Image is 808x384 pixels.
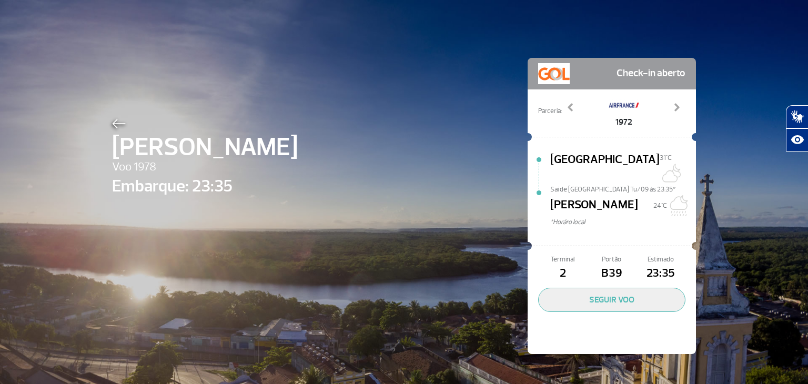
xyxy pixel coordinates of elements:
span: 2 [538,265,587,282]
img: Pancadas de chuva [667,195,688,216]
span: Estimado [637,255,685,265]
span: Embarque: 23:35 [112,174,298,199]
button: SEGUIR VOO [538,288,685,312]
span: 31°C [660,154,672,162]
button: Abrir tradutor de língua de sinais. [786,105,808,128]
span: Terminal [538,255,587,265]
img: Algumas nuvens [660,163,681,184]
span: 1972 [608,116,640,128]
span: Sai de [GEOGRAPHIC_DATA] Tu/09 às 23:35* [550,185,696,192]
span: *Horáro local [550,217,696,227]
span: Check-in aberto [617,63,685,84]
div: Plugin de acessibilidade da Hand Talk. [786,105,808,151]
button: Abrir recursos assistivos. [786,128,808,151]
span: Portão [587,255,636,265]
span: Parceria: [538,106,562,116]
span: [PERSON_NAME] [550,196,638,217]
span: [PERSON_NAME] [112,128,298,166]
span: [GEOGRAPHIC_DATA] [550,151,660,185]
span: Voo 1978 [112,158,298,176]
span: 24°C [653,201,667,210]
span: 23:35 [637,265,685,282]
span: B39 [587,265,636,282]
